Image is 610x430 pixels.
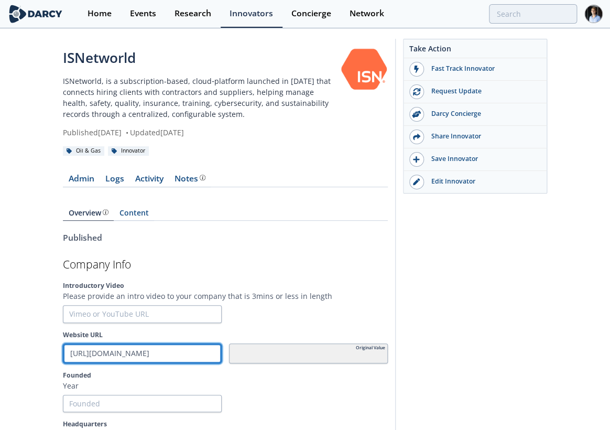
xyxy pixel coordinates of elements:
[424,177,541,186] div: Edit Innovator
[350,9,384,18] div: Network
[63,232,388,244] div: Published
[129,175,169,187] a: Activity
[130,9,156,18] div: Events
[404,43,547,58] div: Take Action
[88,9,112,18] div: Home
[108,146,149,156] div: Innovator
[63,395,222,413] input: Founded
[291,9,331,18] div: Concierge
[169,175,211,187] a: Notes
[584,5,603,23] img: Profile
[424,87,541,96] div: Request Update
[63,420,388,429] label: Headquarters
[63,281,388,291] label: Introductory Video
[63,371,388,380] label: Founded
[63,380,388,391] p: Year
[63,48,340,68] div: ISNetworld
[424,154,541,164] div: Save Innovator
[63,209,114,221] a: Overview
[69,209,108,217] div: Overview
[63,330,388,340] label: Website URL
[404,171,547,193] a: Edit Innovator
[63,259,388,270] h2: Company Info
[230,9,273,18] div: Innovators
[63,175,100,187] a: Admin
[424,132,541,141] div: Share Innovator
[114,209,154,221] a: Content
[175,9,211,18] div: Research
[63,127,340,138] div: Published [DATE] Updated [DATE]
[63,343,222,363] input: Website URL
[63,76,340,120] p: ISNetworld, is a subscription-based, cloud‑platform launched in [DATE] that connects hiring clien...
[200,175,205,180] img: information.svg
[103,209,108,215] img: information.svg
[100,175,129,187] a: Logs
[404,148,547,171] button: Save Innovator
[489,4,577,24] input: Advanced Search
[175,175,205,183] div: Notes
[424,109,541,119] div: Darcy Concierge
[63,305,222,323] input: Vimeo or YouTube URL
[7,5,64,23] img: logo-wide.svg
[63,146,104,156] div: Oil & Gas
[356,345,385,351] div: Original Value
[124,127,130,137] span: •
[63,291,388,302] p: Please provide an intro video to your company that is 3mins or less in length
[424,64,541,73] div: Fast Track Innovator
